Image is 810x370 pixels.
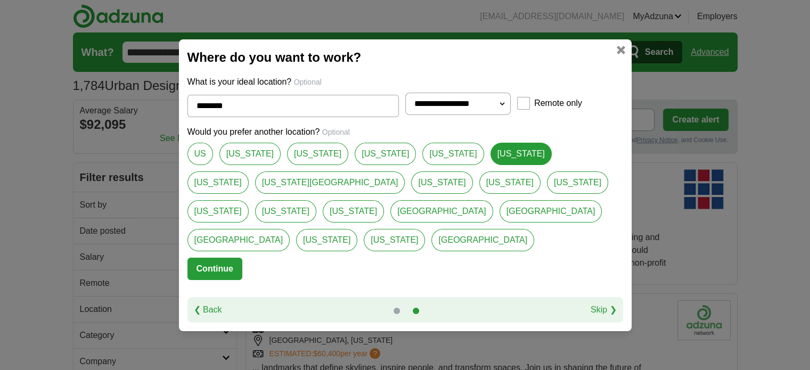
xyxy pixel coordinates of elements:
[364,229,425,251] a: [US_STATE]
[187,229,290,251] a: [GEOGRAPHIC_DATA]
[534,97,582,110] label: Remote only
[390,200,493,223] a: [GEOGRAPHIC_DATA]
[287,143,348,165] a: [US_STATE]
[255,200,316,223] a: [US_STATE]
[431,229,534,251] a: [GEOGRAPHIC_DATA]
[187,143,213,165] a: US
[187,126,623,138] p: Would you prefer another location?
[422,143,484,165] a: [US_STATE]
[187,200,249,223] a: [US_STATE]
[591,303,617,316] a: Skip ❯
[490,143,552,165] a: [US_STATE]
[219,143,281,165] a: [US_STATE]
[500,200,602,223] a: [GEOGRAPHIC_DATA]
[187,171,249,194] a: [US_STATE]
[323,200,384,223] a: [US_STATE]
[479,171,541,194] a: [US_STATE]
[255,171,405,194] a: [US_STATE][GEOGRAPHIC_DATA]
[296,229,357,251] a: [US_STATE]
[187,258,242,280] button: Continue
[547,171,608,194] a: [US_STATE]
[194,303,222,316] a: ❮ Back
[411,171,472,194] a: [US_STATE]
[187,48,623,67] h2: Where do you want to work?
[355,143,416,165] a: [US_STATE]
[322,128,350,136] span: Optional
[294,78,322,86] span: Optional
[187,76,623,88] p: What is your ideal location?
